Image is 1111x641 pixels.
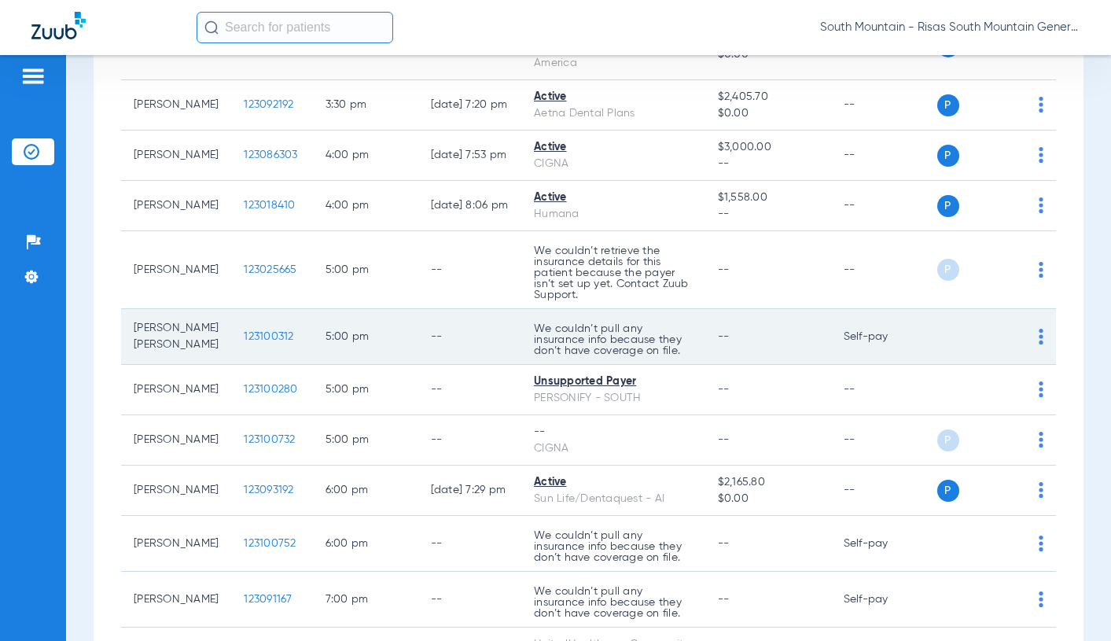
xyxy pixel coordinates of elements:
[718,594,730,605] span: --
[418,415,522,466] td: --
[718,264,730,275] span: --
[418,466,522,516] td: [DATE] 7:29 PM
[534,89,693,105] div: Active
[937,259,959,281] span: P
[718,156,819,172] span: --
[718,384,730,395] span: --
[831,572,937,628] td: Self-pay
[313,181,418,231] td: 4:00 PM
[534,424,693,440] div: --
[197,12,393,43] input: Search for patients
[937,429,959,451] span: P
[244,200,295,211] span: 123018410
[121,415,231,466] td: [PERSON_NAME]
[121,131,231,181] td: [PERSON_NAME]
[831,181,937,231] td: --
[831,415,937,466] td: --
[534,390,693,407] div: PERSONIFY - SOUTH
[718,474,819,491] span: $2,165.80
[937,480,959,502] span: P
[121,572,231,628] td: [PERSON_NAME]
[121,365,231,415] td: [PERSON_NAME]
[121,466,231,516] td: [PERSON_NAME]
[418,131,522,181] td: [DATE] 7:53 PM
[313,466,418,516] td: 6:00 PM
[244,538,296,549] span: 123100752
[718,105,819,122] span: $0.00
[313,572,418,628] td: 7:00 PM
[937,145,959,167] span: P
[534,323,693,356] p: We couldn’t pull any insurance info because they don’t have coverage on file.
[534,474,693,491] div: Active
[1039,197,1043,213] img: group-dot-blue.svg
[418,80,522,131] td: [DATE] 7:20 PM
[534,374,693,390] div: Unsupported Payer
[418,309,522,365] td: --
[313,131,418,181] td: 4:00 PM
[244,384,297,395] span: 123100280
[31,12,86,39] img: Zuub Logo
[204,20,219,35] img: Search Icon
[121,181,231,231] td: [PERSON_NAME]
[121,80,231,131] td: [PERSON_NAME]
[313,80,418,131] td: 3:30 PM
[313,231,418,309] td: 5:00 PM
[121,309,231,365] td: [PERSON_NAME] [PERSON_NAME]
[244,594,292,605] span: 123091167
[313,516,418,572] td: 6:00 PM
[244,149,297,160] span: 123086303
[718,331,730,342] span: --
[1039,591,1043,607] img: group-dot-blue.svg
[1039,97,1043,112] img: group-dot-blue.svg
[718,206,819,223] span: --
[534,530,693,563] p: We couldn’t pull any insurance info because they don’t have coverage on file.
[831,80,937,131] td: --
[1039,536,1043,551] img: group-dot-blue.svg
[244,484,293,495] span: 123093192
[718,491,819,507] span: $0.00
[418,365,522,415] td: --
[1039,147,1043,163] img: group-dot-blue.svg
[244,434,295,445] span: 123100732
[718,190,819,206] span: $1,558.00
[1039,432,1043,448] img: group-dot-blue.svg
[831,131,937,181] td: --
[534,190,693,206] div: Active
[418,181,522,231] td: [DATE] 8:06 PM
[313,365,418,415] td: 5:00 PM
[244,99,293,110] span: 123092192
[313,309,418,365] td: 5:00 PM
[831,309,937,365] td: Self-pay
[831,516,937,572] td: Self-pay
[534,245,693,300] p: We couldn’t retrieve the insurance details for this patient because the payer isn’t set up yet. C...
[1039,329,1043,344] img: group-dot-blue.svg
[718,89,819,105] span: $2,405.70
[937,195,959,217] span: P
[937,94,959,116] span: P
[534,139,693,156] div: Active
[534,586,693,619] p: We couldn’t pull any insurance info because they don’t have coverage on file.
[534,156,693,172] div: CIGNA
[718,434,730,445] span: --
[20,67,46,86] img: hamburger-icon
[1039,381,1043,397] img: group-dot-blue.svg
[718,139,819,156] span: $3,000.00
[718,538,730,549] span: --
[534,440,693,457] div: CIGNA
[1039,262,1043,278] img: group-dot-blue.svg
[831,231,937,309] td: --
[244,331,293,342] span: 123100312
[418,572,522,628] td: --
[121,231,231,309] td: [PERSON_NAME]
[418,516,522,572] td: --
[534,105,693,122] div: Aetna Dental Plans
[534,491,693,507] div: Sun Life/Dentaquest - AI
[418,231,522,309] td: --
[121,516,231,572] td: [PERSON_NAME]
[1039,482,1043,498] img: group-dot-blue.svg
[313,415,418,466] td: 5:00 PM
[534,206,693,223] div: Humana
[831,365,937,415] td: --
[820,20,1080,35] span: South Mountain - Risas South Mountain General
[831,466,937,516] td: --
